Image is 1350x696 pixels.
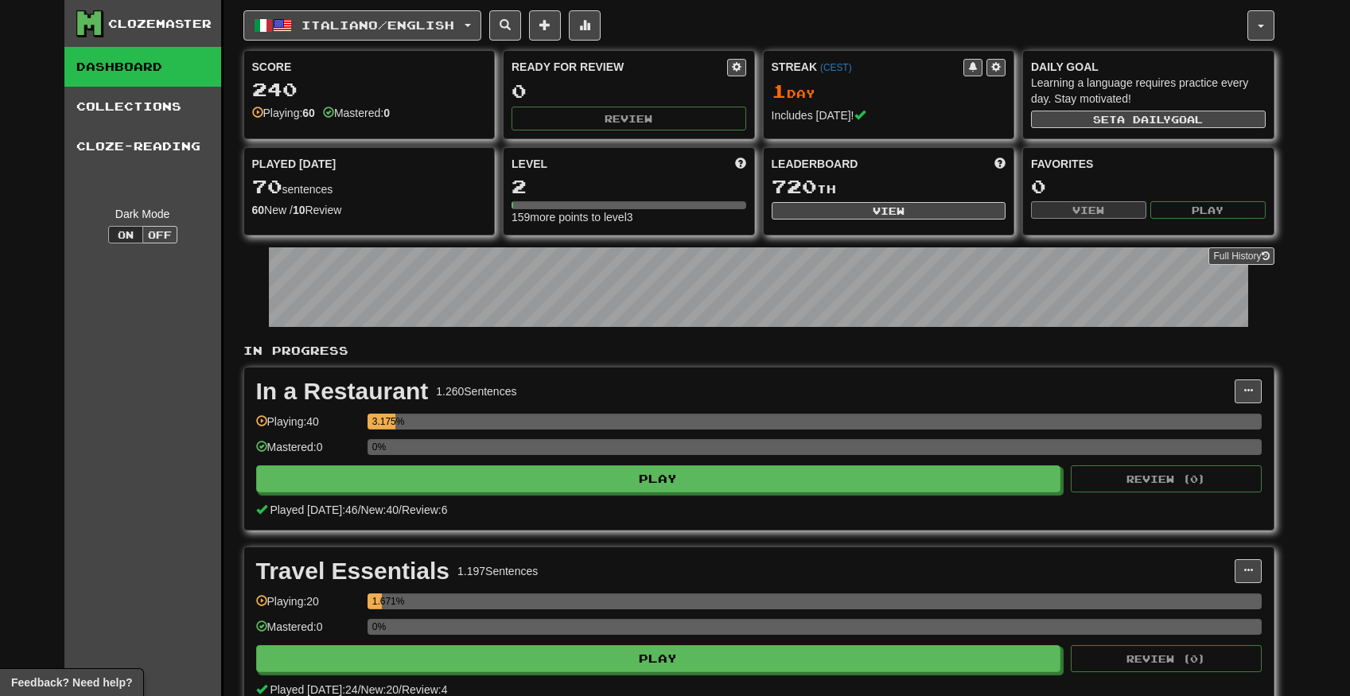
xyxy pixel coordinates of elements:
[323,105,390,121] div: Mastered:
[243,343,1274,359] p: In Progress
[256,645,1061,672] button: Play
[270,504,357,516] span: Played [DATE]: 46
[293,204,305,216] strong: 10
[772,202,1006,220] button: View
[1031,177,1266,196] div: 0
[1031,75,1266,107] div: Learning a language requires practice every day. Stay motivated!
[256,414,360,440] div: Playing: 40
[256,465,1061,492] button: Play
[252,204,265,216] strong: 60
[361,504,399,516] span: New: 40
[1031,59,1266,75] div: Daily Goal
[772,59,964,75] div: Streak
[302,107,315,119] strong: 60
[436,383,516,399] div: 1.260 Sentences
[1071,465,1262,492] button: Review (0)
[1031,156,1266,172] div: Favorites
[512,81,746,101] div: 0
[489,10,521,41] button: Search sentences
[457,563,538,579] div: 1.197 Sentences
[1031,201,1146,219] button: View
[1117,114,1171,125] span: a daily
[11,675,132,690] span: Open feedback widget
[772,107,1006,123] div: Includes [DATE]!
[252,80,487,99] div: 240
[252,105,315,121] div: Playing:
[512,209,746,225] div: 159 more points to level 3
[256,379,429,403] div: In a Restaurant
[108,16,212,32] div: Clozemaster
[142,226,177,243] button: Off
[772,81,1006,102] div: Day
[252,202,487,218] div: New / Review
[256,559,450,583] div: Travel Essentials
[1150,201,1266,219] button: Play
[735,156,746,172] span: Score more points to level up
[252,175,282,197] span: 70
[270,683,357,696] span: Played [DATE]: 24
[256,439,360,465] div: Mastered: 0
[512,177,746,196] div: 2
[772,156,858,172] span: Leaderboard
[1031,111,1266,128] button: Seta dailygoal
[1208,247,1274,265] a: Full History
[383,107,390,119] strong: 0
[252,156,337,172] span: Played [DATE]
[76,206,209,222] div: Dark Mode
[358,683,361,696] span: /
[529,10,561,41] button: Add sentence to collection
[361,683,399,696] span: New: 20
[302,18,454,32] span: Italiano / English
[1071,645,1262,672] button: Review (0)
[256,619,360,645] div: Mastered: 0
[402,683,448,696] span: Review: 4
[243,10,481,41] button: Italiano/English
[399,504,402,516] span: /
[64,87,221,126] a: Collections
[108,226,143,243] button: On
[64,47,221,87] a: Dashboard
[772,80,787,102] span: 1
[402,504,448,516] span: Review: 6
[252,59,487,75] div: Score
[772,175,817,197] span: 720
[372,593,383,609] div: 1.671%
[358,504,361,516] span: /
[994,156,1006,172] span: This week in points, UTC
[512,107,746,130] button: Review
[512,59,727,75] div: Ready for Review
[64,126,221,166] a: Cloze-Reading
[252,177,487,197] div: sentences
[512,156,547,172] span: Level
[772,177,1006,197] div: th
[820,62,852,73] a: (CEST)
[399,683,402,696] span: /
[372,414,395,430] div: 3.175%
[569,10,601,41] button: More stats
[256,593,360,620] div: Playing: 20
